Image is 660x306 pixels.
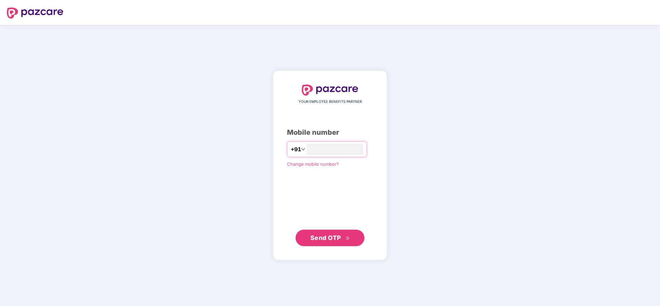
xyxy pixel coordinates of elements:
[287,161,339,167] a: Change mobile number?
[299,99,362,105] span: YOUR EMPLOYEE BENEFITS PARTNER
[7,8,63,19] img: logo
[291,145,301,154] span: +91
[296,230,364,246] button: Send OTPdouble-right
[302,85,358,96] img: logo
[287,127,373,138] div: Mobile number
[345,236,350,241] span: double-right
[301,147,305,151] span: down
[310,234,341,241] span: Send OTP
